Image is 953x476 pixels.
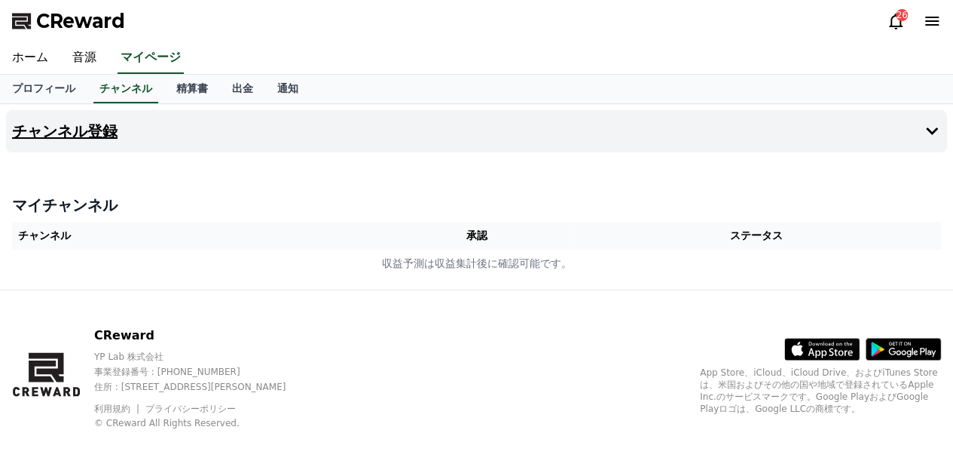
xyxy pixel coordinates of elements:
th: 承認 [382,222,571,250]
p: 住所 : [STREET_ADDRESS][PERSON_NAME] [94,381,312,393]
a: 26 [887,12,905,30]
td: 収益予測は収益集計後に確認可能です。 [12,250,941,278]
div: 26 [896,9,908,21]
span: Settings [223,392,260,404]
span: Home [38,392,65,404]
th: ステータス [571,222,941,250]
p: 事業登録番号 : [PHONE_NUMBER] [94,366,312,378]
a: 音源 [60,42,108,74]
a: チャンネル [93,75,158,103]
a: プライバシーポリシー [145,404,236,414]
a: Messages [99,369,194,407]
a: Settings [194,369,289,407]
a: Home [5,369,99,407]
p: CReward [94,327,312,345]
button: チャンネル登録 [6,110,947,152]
a: 通知 [265,75,310,103]
a: 精算書 [164,75,220,103]
a: CReward [12,9,125,33]
p: © CReward All Rights Reserved. [94,417,312,429]
a: 出金 [220,75,265,103]
p: App Store、iCloud、iCloud Drive、およびiTunes Storeは、米国およびその他の国や地域で登録されているApple Inc.のサービスマークです。Google P... [700,367,941,415]
span: Messages [125,392,170,404]
a: マイページ [118,42,184,74]
h4: チャンネル登録 [12,123,118,140]
a: 利用規約 [94,404,142,414]
th: チャンネル [12,222,382,250]
span: CReward [36,9,125,33]
p: YP Lab 株式会社 [94,351,312,363]
h4: マイチャンネル [12,195,941,216]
